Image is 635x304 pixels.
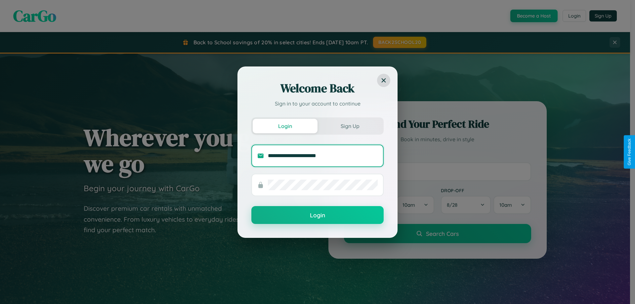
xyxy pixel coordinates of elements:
[251,80,384,96] h2: Welcome Back
[251,100,384,108] p: Sign in to your account to continue
[317,119,382,133] button: Sign Up
[251,206,384,224] button: Login
[253,119,317,133] button: Login
[627,139,632,165] div: Give Feedback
